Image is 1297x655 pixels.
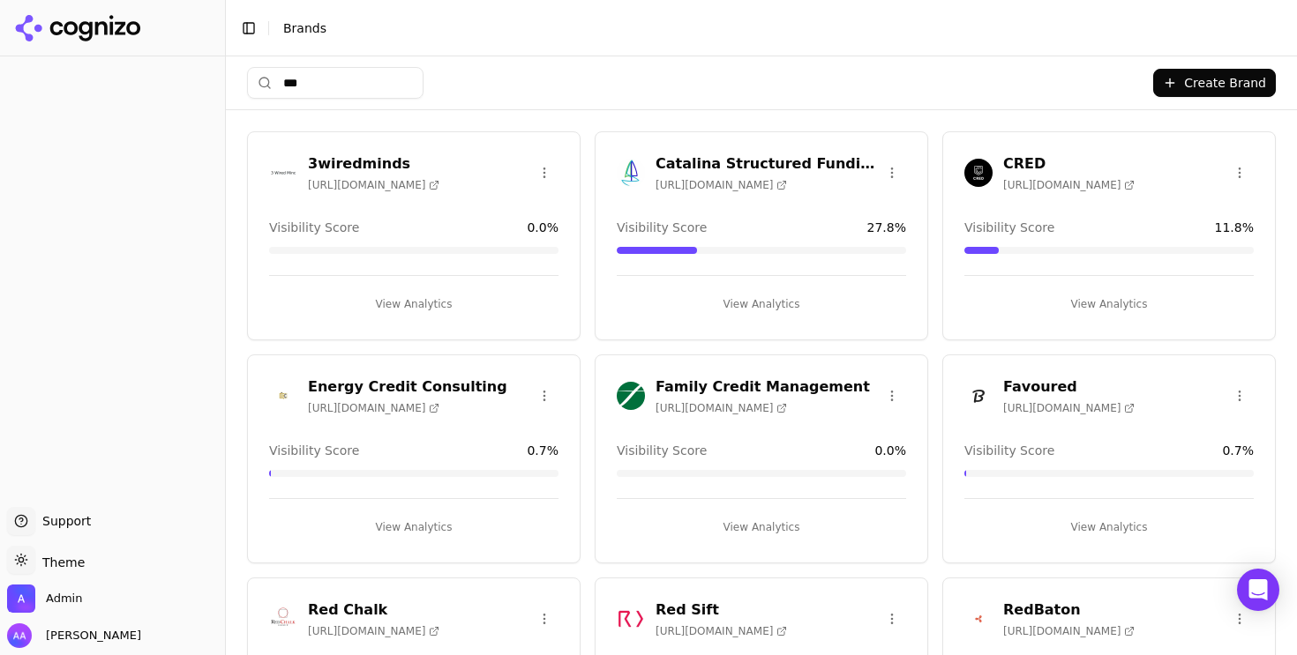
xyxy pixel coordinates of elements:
span: [URL][DOMAIN_NAME] [656,401,787,415]
h3: Red Chalk [308,599,439,621]
h3: Red Sift [656,599,787,621]
button: View Analytics [269,513,559,541]
button: View Analytics [617,290,906,318]
span: 0.7 % [527,442,559,459]
h3: CRED [1003,153,1135,175]
button: Open user button [7,623,141,648]
h3: Catalina Structured Funding [656,153,878,175]
span: Admin [46,591,82,607]
span: 0.7 % [1222,442,1254,459]
h3: Family Credit Management [656,376,870,398]
span: [URL][DOMAIN_NAME] [1003,624,1135,638]
div: Open Intercom Messenger [1237,569,1279,611]
span: [URL][DOMAIN_NAME] [1003,178,1135,192]
span: [URL][DOMAIN_NAME] [656,178,787,192]
button: Open organization switcher [7,584,82,613]
span: Theme [35,555,85,569]
span: Visibility Score [617,219,707,236]
img: Alp Aysan [7,623,32,648]
nav: breadcrumb [283,19,1248,37]
button: View Analytics [269,290,559,318]
span: [URL][DOMAIN_NAME] [308,624,439,638]
button: Create Brand [1153,69,1276,97]
img: Admin [7,584,35,613]
span: Visibility Score [269,442,359,459]
span: 27.8 % [867,219,906,236]
span: [URL][DOMAIN_NAME] [656,624,787,638]
span: [URL][DOMAIN_NAME] [1003,401,1135,415]
span: [PERSON_NAME] [39,628,141,644]
button: View Analytics [617,513,906,541]
h3: RedBaton [1003,599,1135,621]
span: Visibility Score [964,219,1054,236]
img: Energy Credit Consulting [269,382,297,410]
img: Favoured [964,382,993,410]
h3: 3wiredminds [308,153,439,175]
button: View Analytics [964,513,1254,541]
img: Red Sift [617,605,645,633]
h3: Favoured [1003,376,1135,398]
img: Catalina Structured Funding [617,159,645,187]
span: Visibility Score [269,219,359,236]
span: Support [35,512,91,530]
span: Visibility Score [617,442,707,459]
span: Brands [283,21,326,35]
span: Visibility Score [964,442,1054,459]
img: 3wiredminds [269,159,297,187]
span: [URL][DOMAIN_NAME] [308,401,439,415]
img: RedBaton [964,605,993,633]
button: View Analytics [964,290,1254,318]
img: Family Credit Management [617,382,645,410]
img: Red Chalk [269,605,297,633]
h3: Energy Credit Consulting [308,376,507,398]
img: CRED [964,159,993,187]
span: 0.0 % [874,442,906,459]
span: 11.8 % [1215,219,1254,236]
span: [URL][DOMAIN_NAME] [308,178,439,192]
span: 0.0 % [527,219,559,236]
